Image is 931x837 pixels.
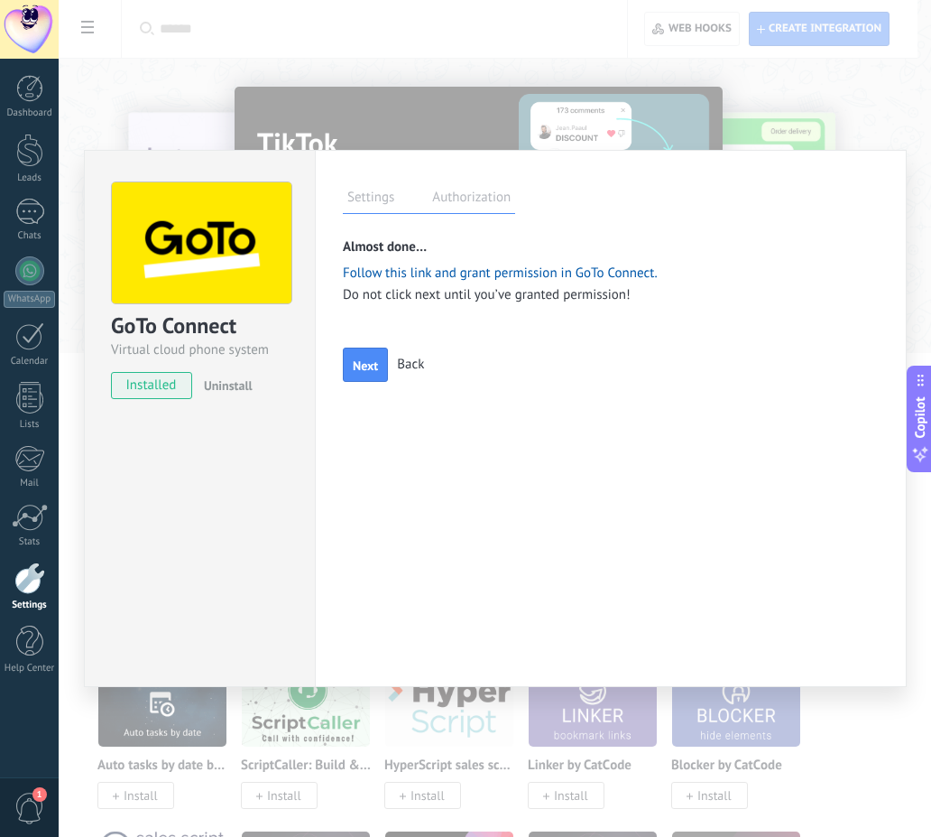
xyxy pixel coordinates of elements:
div: Chats [4,230,56,242]
div: Stats [4,536,56,548]
div: Mail [4,478,56,489]
label: Authorization [428,187,515,213]
div: Settings [4,600,56,611]
div: Do not click next until you’ve granted permission! [343,286,877,321]
span: installed [112,372,191,399]
span: Copilot [911,396,929,438]
span: Back [397,356,424,373]
a: Follow this link and grant permission in GoTo Connect. [343,265,658,282]
div: Almost done… [343,238,651,256]
button: Uninstall [197,372,253,399]
button: Next [343,348,388,382]
div: Calendar [4,356,56,367]
div: WhatsApp [4,291,55,308]
div: Virtual cloud phone system [111,341,289,358]
div: Help Center [4,663,56,674]
span: Uninstall [204,377,253,394]
label: Settings [343,187,399,213]
img: logo_main.png [112,182,291,304]
span: 1 [32,787,47,802]
div: Leads [4,172,56,184]
span: Next [353,359,378,372]
div: Dashboard [4,107,56,119]
div: Lists [4,419,56,431]
div: GoTo Connect [111,312,289,341]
